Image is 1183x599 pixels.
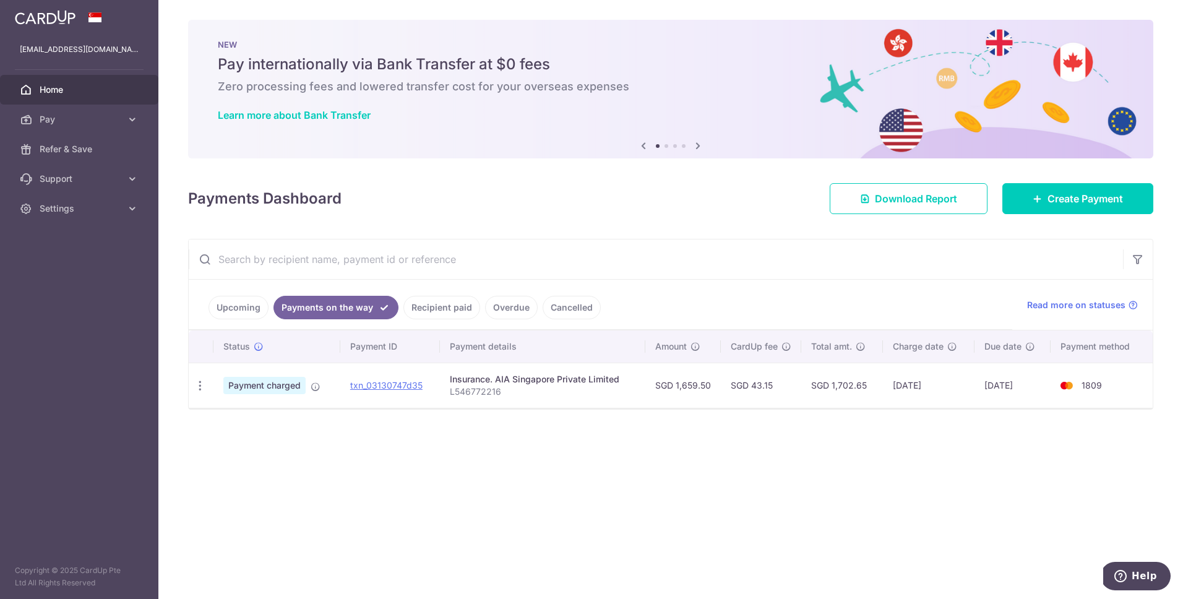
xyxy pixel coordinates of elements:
[1027,299,1138,311] a: Read more on statuses
[40,113,121,126] span: Pay
[731,340,778,353] span: CardUp fee
[1103,562,1171,593] iframe: Opens a widget where you can find more information
[645,363,721,408] td: SGD 1,659.50
[1051,330,1153,363] th: Payment method
[40,202,121,215] span: Settings
[801,363,883,408] td: SGD 1,702.65
[883,363,974,408] td: [DATE]
[218,79,1124,94] h6: Zero processing fees and lowered transfer cost for your overseas expenses
[209,296,269,319] a: Upcoming
[450,386,635,398] p: L546772216
[450,373,635,386] div: Insurance. AIA Singapore Private Limited
[984,340,1022,353] span: Due date
[440,330,645,363] th: Payment details
[875,191,957,206] span: Download Report
[1082,380,1102,390] span: 1809
[655,340,687,353] span: Amount
[811,340,852,353] span: Total amt.
[893,340,944,353] span: Charge date
[485,296,538,319] a: Overdue
[188,20,1153,158] img: Bank transfer banner
[223,377,306,394] span: Payment charged
[340,330,441,363] th: Payment ID
[223,340,250,353] span: Status
[218,40,1124,50] p: NEW
[218,54,1124,74] h5: Pay internationally via Bank Transfer at $0 fees
[40,143,121,155] span: Refer & Save
[40,84,121,96] span: Home
[1002,183,1153,214] a: Create Payment
[218,109,371,121] a: Learn more about Bank Transfer
[189,239,1123,279] input: Search by recipient name, payment id or reference
[350,380,423,390] a: txn_03130747d35
[403,296,480,319] a: Recipient paid
[20,43,139,56] p: [EMAIL_ADDRESS][DOMAIN_NAME]
[1054,378,1079,393] img: Bank Card
[188,187,342,210] h4: Payments Dashboard
[40,173,121,185] span: Support
[15,10,75,25] img: CardUp
[721,363,801,408] td: SGD 43.15
[1027,299,1125,311] span: Read more on statuses
[273,296,398,319] a: Payments on the way
[830,183,987,214] a: Download Report
[543,296,601,319] a: Cancelled
[1047,191,1123,206] span: Create Payment
[974,363,1051,408] td: [DATE]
